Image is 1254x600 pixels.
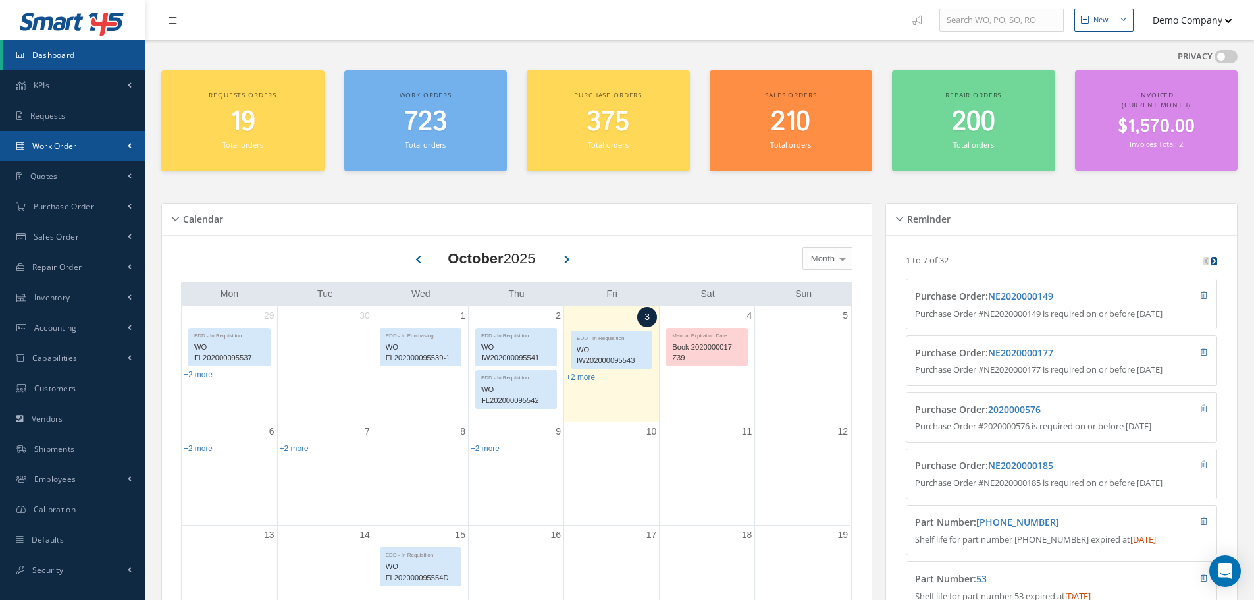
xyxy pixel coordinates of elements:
[771,103,810,141] span: 210
[448,248,535,269] div: 2025
[30,110,65,121] span: Requests
[915,477,1208,490] p: Purchase Order #NE2020000185 is required on or before [DATE]
[553,422,563,441] a: October 9, 2025
[710,70,873,171] a: Sales orders 210 Total orders
[261,306,277,325] a: September 29, 2025
[452,526,468,545] a: October 15, 2025
[915,460,1130,472] h4: Purchase Order
[1075,70,1238,171] a: Invoiced (Current Month) $1,570.00 Invoices Total: 2
[739,526,755,545] a: October 18, 2025
[835,526,850,545] a: October 19, 2025
[34,231,79,242] span: Sales Order
[587,103,629,141] span: 375
[564,422,660,526] td: October 10, 2025
[182,422,277,526] td: October 6, 2025
[1130,139,1182,149] small: Invoices Total: 2
[604,286,620,302] a: Friday
[1138,90,1174,99] span: Invoiced
[739,422,755,441] a: October 11, 2025
[1140,7,1232,33] button: Demo Company
[448,250,503,267] b: October
[915,533,1208,547] p: Shelf life for part number [PHONE_NUMBER] expired at
[755,306,850,422] td: October 5, 2025
[988,403,1041,416] a: 2020000576
[34,443,75,454] span: Shipments
[1122,100,1191,109] span: (Current Month)
[985,346,1053,359] span: :
[409,286,433,302] a: Wednesday
[808,252,835,265] span: Month
[660,306,755,422] td: October 4, 2025
[840,306,850,325] a: October 5, 2025
[644,526,660,545] a: October 17, 2025
[161,70,325,171] a: Requests orders 19 Total orders
[468,306,563,422] td: October 2, 2025
[182,306,277,422] td: September 29, 2025
[1130,533,1156,545] span: [DATE]
[588,140,629,150] small: Total orders
[280,444,309,453] a: Show 2 more events
[976,572,987,585] a: 53
[34,292,70,303] span: Inventory
[564,306,660,422] td: October 3, 2025
[471,444,500,453] a: Show 2 more events
[793,286,814,302] a: Sunday
[660,422,755,526] td: October 11, 2025
[1118,114,1195,140] span: $1,570.00
[476,340,556,366] div: WO IW202000095541
[380,548,461,559] div: EDD - In Requisition
[32,261,82,273] span: Repair Order
[667,340,747,366] div: Book 2020000017-Z39
[344,70,508,171] a: Work orders 723 Total orders
[189,340,270,366] div: WO FL202000095537
[457,306,468,325] a: October 1, 2025
[400,90,452,99] span: Work orders
[988,459,1053,472] a: NE2020000185
[574,90,642,99] span: Purchase orders
[915,348,1130,359] h4: Purchase Order
[698,286,718,302] a: Saturday
[189,329,270,340] div: EDD - In Requisition
[380,329,461,340] div: EDD - In Purchasing
[373,422,468,526] td: October 8, 2025
[974,572,987,585] span: :
[945,90,1001,99] span: Repair orders
[915,404,1130,416] h4: Purchase Order
[667,329,747,340] div: Manual Expiration Date
[362,422,373,441] a: October 7, 2025
[527,70,690,171] a: Purchase orders 375 Total orders
[34,80,49,91] span: KPIs
[553,306,563,325] a: October 2, 2025
[985,459,1053,472] span: :
[548,526,563,545] a: October 16, 2025
[357,526,373,545] a: October 14, 2025
[315,286,336,302] a: Tuesday
[644,422,660,441] a: October 10, 2025
[3,40,145,70] a: Dashboard
[209,90,276,99] span: Requests orders
[976,516,1059,528] a: [PHONE_NUMBER]
[184,370,213,379] a: Show 2 more events
[404,103,447,141] span: 723
[230,103,255,141] span: 19
[476,382,556,408] div: WO FL202000095542
[915,308,1208,321] p: Purchase Order #NE2020000149 is required on or before [DATE]
[34,201,94,212] span: Purchase Order
[571,331,652,342] div: EDD - In Requisition
[939,9,1064,32] input: Search WO, PO, SO, RO
[32,352,78,364] span: Capabilities
[952,103,995,141] span: 200
[770,140,811,150] small: Total orders
[32,413,63,424] span: Vendors
[985,290,1053,302] span: :
[267,422,277,441] a: October 6, 2025
[915,364,1208,377] p: Purchase Order #NE2020000177 is required on or before [DATE]
[476,371,556,382] div: EDD - In Requisition
[34,504,76,515] span: Calibration
[184,444,213,453] a: Show 2 more events
[32,534,64,545] span: Defaults
[915,517,1130,528] h4: Part Number
[988,346,1053,359] a: NE2020000177
[34,383,76,394] span: Customers
[32,140,77,151] span: Work Order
